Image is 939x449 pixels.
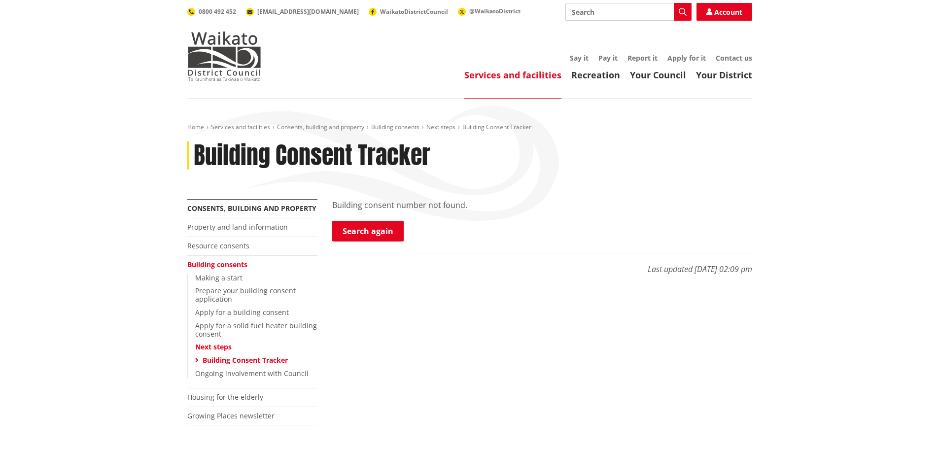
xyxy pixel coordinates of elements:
[462,123,531,131] span: Building Consent Tracker
[369,7,448,16] a: WaikatoDistrictCouncil
[195,286,296,304] a: Prepare your building consent application
[195,308,289,317] a: Apply for a building consent
[187,260,247,269] a: Building consents
[464,69,561,81] a: Services and facilities
[199,7,236,16] span: 0800 492 452
[570,53,589,63] a: Say it
[187,123,752,132] nav: breadcrumb
[257,7,359,16] span: [EMAIL_ADDRESS][DOMAIN_NAME]
[696,3,752,21] a: Account
[571,69,620,81] a: Recreation
[667,53,706,63] a: Apply for it
[332,253,752,275] p: Last updated [DATE] 02:09 pm
[332,221,404,242] a: Search again
[187,204,316,213] a: Consents, building and property
[332,199,752,211] p: Building consent number not found.
[187,32,261,81] img: Waikato District Council - Te Kaunihera aa Takiwaa o Waikato
[246,7,359,16] a: [EMAIL_ADDRESS][DOMAIN_NAME]
[187,222,288,232] a: Property and land information
[277,123,364,131] a: Consents, building and property
[187,123,204,131] a: Home
[716,53,752,63] a: Contact us
[371,123,419,131] a: Building consents
[187,392,263,402] a: Housing for the elderly
[195,321,317,339] a: Apply for a solid fuel heater building consent​
[187,241,249,250] a: Resource consents
[380,7,448,16] span: WaikatoDistrictCouncil
[203,355,288,365] a: Building Consent Tracker
[630,69,686,81] a: Your Council
[195,342,232,351] a: Next steps
[195,369,309,378] a: Ongoing involvement with Council
[187,7,236,16] a: 0800 492 452
[187,411,275,420] a: Growing Places newsletter
[696,69,752,81] a: Your District
[627,53,658,63] a: Report it
[458,7,521,15] a: @WaikatoDistrict
[195,273,243,282] a: Making a start
[194,141,430,170] h1: Building Consent Tracker
[565,3,692,21] input: Search input
[211,123,270,131] a: Services and facilities
[426,123,455,131] a: Next steps
[469,7,521,15] span: @WaikatoDistrict
[598,53,618,63] a: Pay it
